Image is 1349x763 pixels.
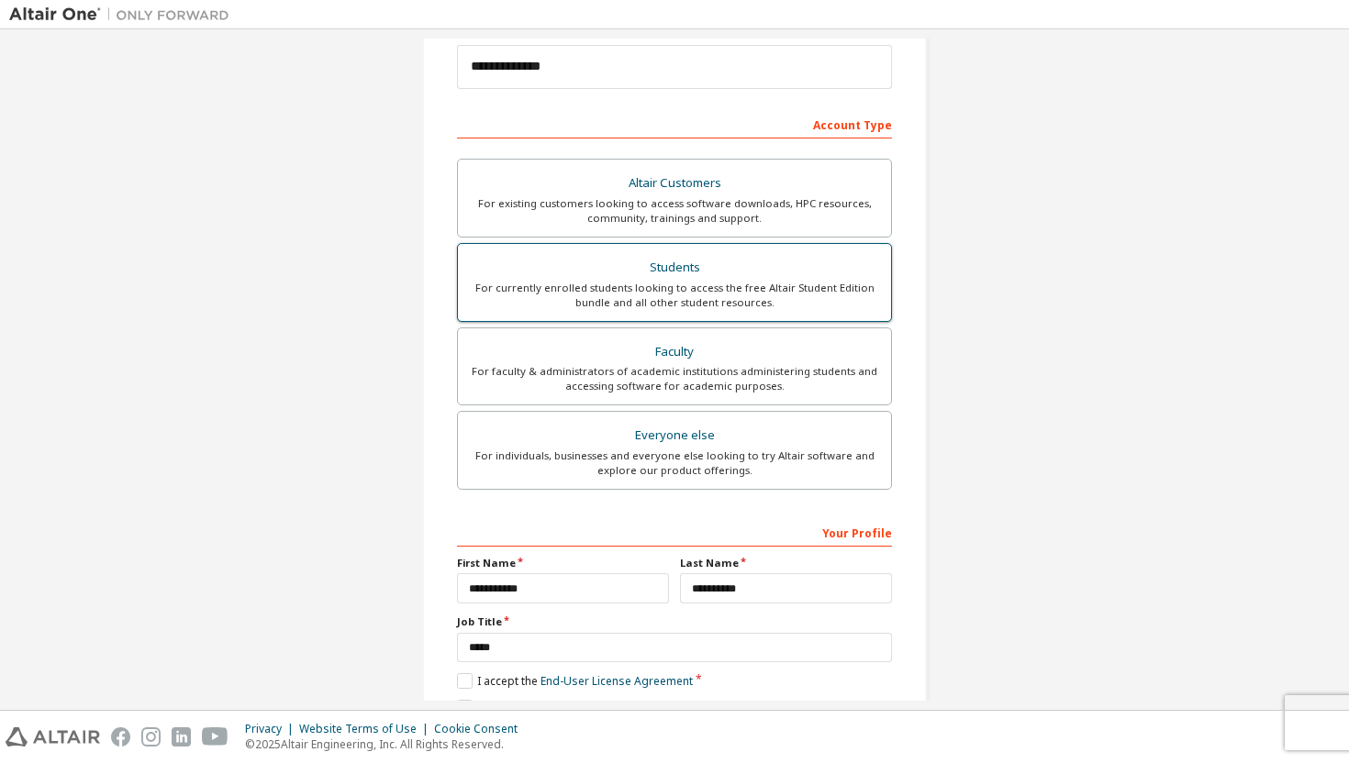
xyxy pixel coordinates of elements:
[457,556,669,570] label: First Name
[6,727,100,746] img: altair_logo.svg
[457,700,742,715] label: I would like to receive marketing emails from Altair
[434,722,529,736] div: Cookie Consent
[680,556,892,570] label: Last Name
[202,727,229,746] img: youtube.svg
[299,722,434,736] div: Website Terms of Use
[245,722,299,736] div: Privacy
[457,109,892,138] div: Account Type
[469,281,880,310] div: For currently enrolled students looking to access the free Altair Student Edition bundle and all ...
[457,673,693,689] label: I accept the
[141,727,161,746] img: instagram.svg
[457,614,892,629] label: Job Title
[172,727,191,746] img: linkedin.svg
[469,423,880,448] div: Everyone else
[469,448,880,478] div: For individuals, businesses and everyone else looking to try Altair software and explore our prod...
[469,364,880,393] div: For faculty & administrators of academic institutions administering students and accessing softwa...
[541,673,693,689] a: End-User License Agreement
[469,171,880,196] div: Altair Customers
[469,196,880,226] div: For existing customers looking to access software downloads, HPC resources, community, trainings ...
[469,339,880,365] div: Faculty
[469,255,880,281] div: Students
[111,727,130,746] img: facebook.svg
[9,6,239,24] img: Altair One
[245,736,529,752] p: © 2025 Altair Engineering, Inc. All Rights Reserved.
[457,517,892,547] div: Your Profile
